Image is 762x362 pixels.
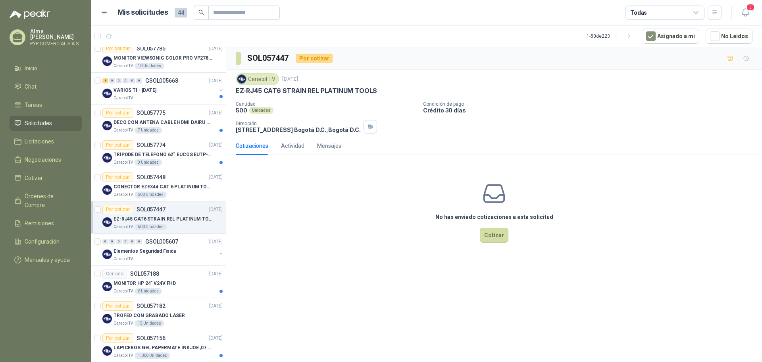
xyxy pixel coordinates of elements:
[135,159,162,166] div: 8 Unidades
[25,219,54,228] span: Remisiones
[10,189,82,213] a: Órdenes de Compra
[10,170,82,186] a: Cotizar
[109,78,115,83] div: 0
[114,288,133,294] p: Caracol TV
[236,107,247,114] p: 500
[25,174,43,182] span: Cotizar
[136,78,142,83] div: 0
[209,335,223,342] p: [DATE]
[209,77,223,85] p: [DATE]
[114,224,133,230] p: Caracol TV
[114,87,156,94] p: VARIOS TI - [DATE]
[209,141,223,149] p: [DATE]
[435,213,553,221] h3: No has enviado cotizaciones a esta solicitud
[91,169,226,201] a: Por cotizarSOL057448[DATE] Company LogoCONECTOR EZEX44 CAT 6 PLATINUM TOOLSCaracol TV500 Unidades
[137,207,165,212] p: SOL057447
[102,121,112,130] img: Company Logo
[738,6,752,20] button: 3
[102,301,133,311] div: Por cotizar
[209,45,223,52] p: [DATE]
[135,352,170,359] div: 1.000 Unidades
[10,97,82,112] a: Tareas
[137,46,165,51] p: SOL057785
[114,248,176,255] p: Elementos Seguridad Fisica
[114,159,133,166] p: Caracol TV
[102,250,112,259] img: Company Logo
[102,205,133,214] div: Por cotizar
[236,73,279,85] div: Caracol TV
[25,192,74,209] span: Órdenes de Compra
[175,8,187,17] span: 44
[114,215,212,223] p: EZ-RJ45 CAT6 STRAIN REL PLATINUM TOOLS
[114,151,212,159] p: TRÍPODE DE TELÉFONO 62“ EUCOS EUTP-010
[114,127,133,134] p: Caracol TV
[102,140,133,150] div: Por cotizar
[587,30,635,43] div: 1 - 50 de 223
[91,105,226,137] a: Por cotizarSOL057775[DATE] Company LogoDECO CON ANTENA CABLE HDMI DAIRU DR90014Caracol TV7 Unidades
[109,239,115,244] div: 0
[296,54,333,63] div: Por cotizar
[102,56,112,66] img: Company Logo
[136,239,142,244] div: 0
[209,206,223,213] p: [DATE]
[25,256,70,264] span: Manuales y ayuda
[10,234,82,249] a: Configuración
[114,119,212,126] p: DECO CON ANTENA CABLE HDMI DAIRU DR90014
[102,185,112,195] img: Company Logo
[236,141,268,150] div: Cotizaciones
[102,239,108,244] div: 0
[236,101,417,107] p: Cantidad
[114,256,133,262] p: Caracol TV
[123,78,129,83] div: 0
[102,217,112,227] img: Company Logo
[137,142,165,148] p: SOL057774
[10,116,82,131] a: Solicitudes
[25,101,42,109] span: Tareas
[423,107,759,114] p: Crédito 30 días
[480,228,508,243] button: Cotizar
[91,201,226,234] a: Por cotizarSOL057447[DATE] Company LogoEZ-RJ45 CAT6 STRAIN REL PLATINUM TOOLSCaracol TV500 Unidades
[114,63,133,69] p: Caracol TV
[630,8,647,17] div: Todas
[114,95,133,101] p: Caracol TV
[236,121,360,126] p: Dirección
[25,64,37,73] span: Inicio
[137,174,165,180] p: SOL057448
[137,303,165,309] p: SOL057182
[91,298,226,330] a: Por cotizarSOL057182[DATE] Company LogoTROFEO CON GRABADO LÁSERCaracol TV15 Unidades
[123,239,129,244] div: 0
[102,78,108,83] div: 8
[91,266,226,298] a: CerradoSOL057188[DATE] Company LogoMONITOR HP 24" V24V FHDCaracol TV6 Unidades
[135,63,164,69] div: 10 Unidades
[102,76,224,101] a: 8 0 0 0 0 0 GSOL005668[DATE] Company LogoVARIOS TI - [DATE]Caracol TV
[91,41,226,73] a: Por cotizarSOL057785[DATE] Company LogoMONITOR VIEWSONIC COLOR PRO VP2786-4KCaracol TV10 Unidades
[209,302,223,310] p: [DATE]
[198,10,204,15] span: search
[209,174,223,181] p: [DATE]
[116,78,122,83] div: 0
[209,238,223,246] p: [DATE]
[102,108,133,118] div: Por cotizar
[102,153,112,163] img: Company Logo
[114,183,212,191] p: CONECTOR EZEX44 CAT 6 PLATINUM TOOLS
[317,141,341,150] div: Mensajes
[102,89,112,98] img: Company Logo
[114,192,133,198] p: Caracol TV
[25,137,54,146] span: Licitaciones
[91,137,226,169] a: Por cotizarSOL057774[DATE] Company LogoTRÍPODE DE TELÉFONO 62“ EUCOS EUTP-010Caracol TV8 Unidades
[135,288,162,294] div: 6 Unidades
[117,7,168,18] h1: Mis solicitudes
[706,29,752,44] button: No Leídos
[114,352,133,359] p: Caracol TV
[209,109,223,117] p: [DATE]
[129,78,135,83] div: 0
[130,271,159,277] p: SOL057188
[236,87,377,95] p: EZ-RJ45 CAT6 STRAIN REL PLATINUM TOOLS
[10,10,50,19] img: Logo peakr
[25,237,60,246] span: Configuración
[135,320,164,327] div: 15 Unidades
[746,4,755,11] span: 3
[237,75,246,83] img: Company Logo
[114,312,185,319] p: TROFEO CON GRABADO LÁSER
[114,280,176,287] p: MONITOR HP 24" V24V FHD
